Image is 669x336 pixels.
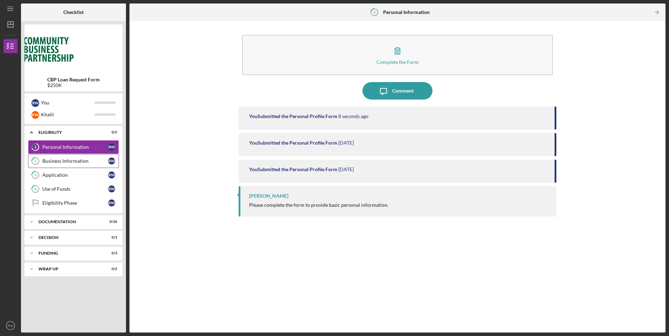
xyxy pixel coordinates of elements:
b: Personal Information [383,9,430,15]
div: 0 / 1 [105,235,117,240]
button: RW [3,319,17,333]
div: You Submitted the Personal Profile Form [249,140,337,146]
div: K W [31,111,39,119]
div: Application [42,172,108,178]
tspan: 3 [34,173,36,177]
b: Checklist [63,9,84,15]
div: You Submitted the Personal Profile Form [249,167,337,172]
div: [PERSON_NAME] [249,193,288,199]
button: Complete the Form [242,35,552,75]
img: Product logo [24,28,122,70]
div: $250K [47,82,100,88]
div: Decision [38,235,100,240]
div: Khalil [41,109,94,120]
div: Wrap up [38,267,100,271]
div: Business Information [42,158,108,164]
div: R W [108,158,115,165]
a: 4Use of FundsRW [28,182,119,196]
div: R W [108,185,115,192]
div: 0 / 2 [105,267,117,271]
tspan: 4 [34,187,37,191]
div: R W [108,171,115,178]
div: Complete the Form [376,59,419,65]
div: R W [31,99,39,107]
div: Eligibility [38,130,100,134]
a: 3ApplicationRW [28,168,119,182]
div: Funding [38,251,100,255]
text: RW [8,324,14,328]
button: Comment [362,82,432,100]
div: Eligibility Phase [42,200,108,206]
tspan: 1 [373,10,375,14]
div: 0 / 26 [105,220,117,224]
div: You [41,97,94,109]
div: 0 / 5 [105,130,117,134]
div: You Submitted the Personal Profile Form [249,114,337,119]
time: 2025-07-28 16:13 [338,167,354,172]
div: Use of Funds [42,186,108,192]
div: R W [108,144,115,151]
a: 1Personal InformationRW [28,140,119,154]
time: 2025-08-27 18:21 [338,114,368,119]
div: R W [108,199,115,206]
div: Please complete the form to provide basic personal information. [249,202,388,208]
div: Personal Information [42,144,108,150]
time: 2025-07-28 16:22 [338,140,354,146]
tspan: 2 [34,159,36,163]
b: CBP Loan Request Form [47,77,100,82]
div: 0 / 3 [105,251,117,255]
a: 2Business InformationRW [28,154,119,168]
div: Documentation [38,220,100,224]
div: Comment [392,82,414,100]
a: Eligibility PhaseRW [28,196,119,210]
tspan: 1 [34,145,36,149]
